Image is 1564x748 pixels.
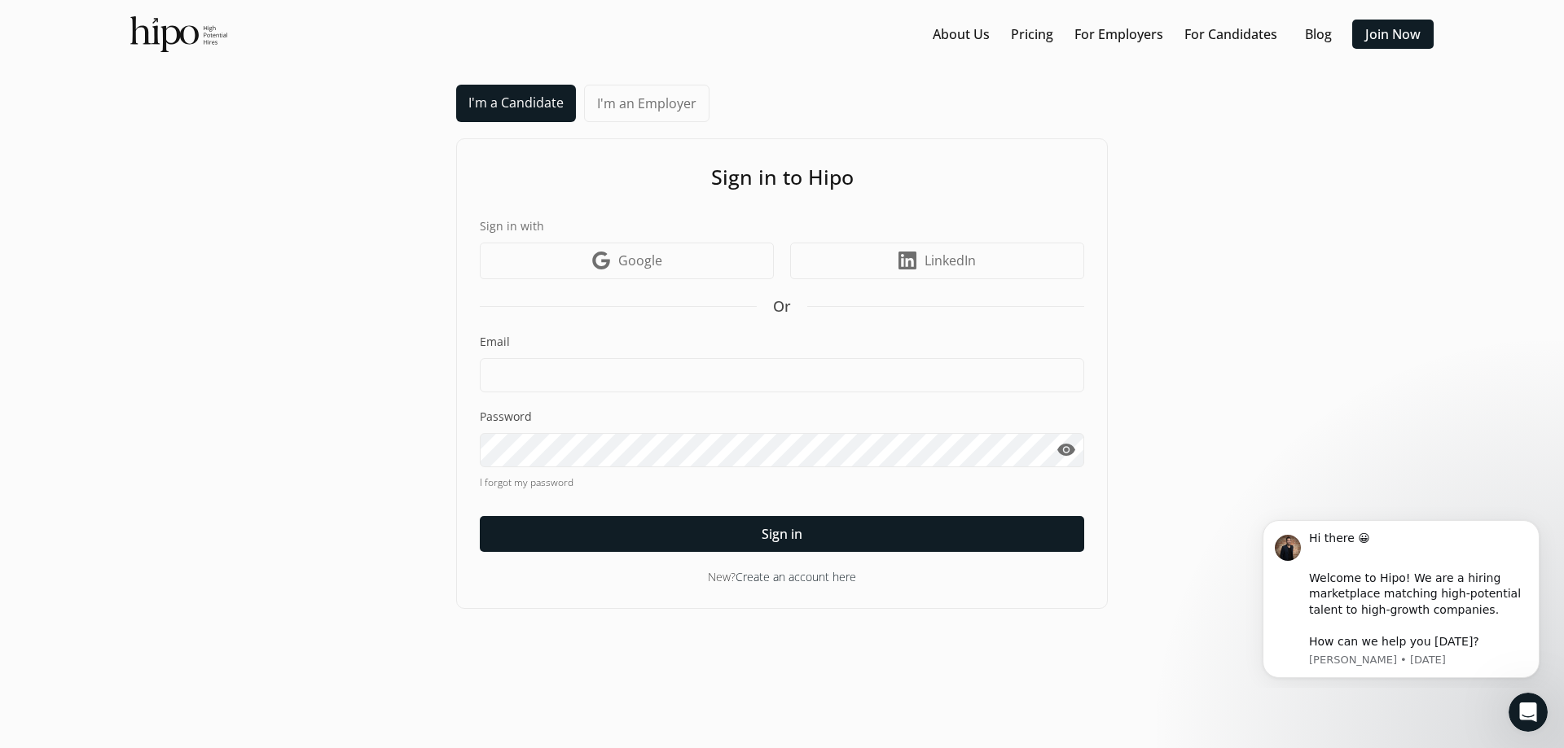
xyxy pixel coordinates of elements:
a: Join Now [1365,24,1421,44]
button: About Us [926,20,996,49]
h1: Sign in to Hipo [480,162,1084,193]
button: Pricing [1004,20,1060,49]
a: I'm a Candidate [456,85,576,122]
span: Sign in [762,524,802,544]
a: For Employers [1074,24,1163,44]
span: Or [773,295,791,317]
iframe: Intercom live chat [1509,693,1548,732]
a: About Us [933,24,990,44]
button: Sign in [480,516,1084,552]
button: visibility [1048,433,1084,467]
span: Google [618,251,662,270]
label: Email [480,334,1084,350]
a: LinkedIn [790,243,1084,279]
button: Blog [1292,20,1344,49]
label: Sign in with [480,217,1084,234]
a: Google [480,243,774,279]
div: New? [480,568,1084,585]
span: LinkedIn [925,251,976,270]
a: Create an account here [736,569,856,584]
button: Join Now [1352,20,1434,49]
a: I forgot my password [480,475,1084,490]
button: For Candidates [1178,20,1284,49]
a: Blog [1305,24,1332,44]
iframe: Intercom notifications message [1238,505,1564,688]
a: I'm an Employer [584,85,710,122]
label: Password [480,409,1084,425]
button: For Employers [1068,20,1170,49]
a: Pricing [1011,24,1053,44]
a: For Candidates [1184,24,1277,44]
span: visibility [1057,440,1076,460]
img: official-logo [130,16,227,52]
